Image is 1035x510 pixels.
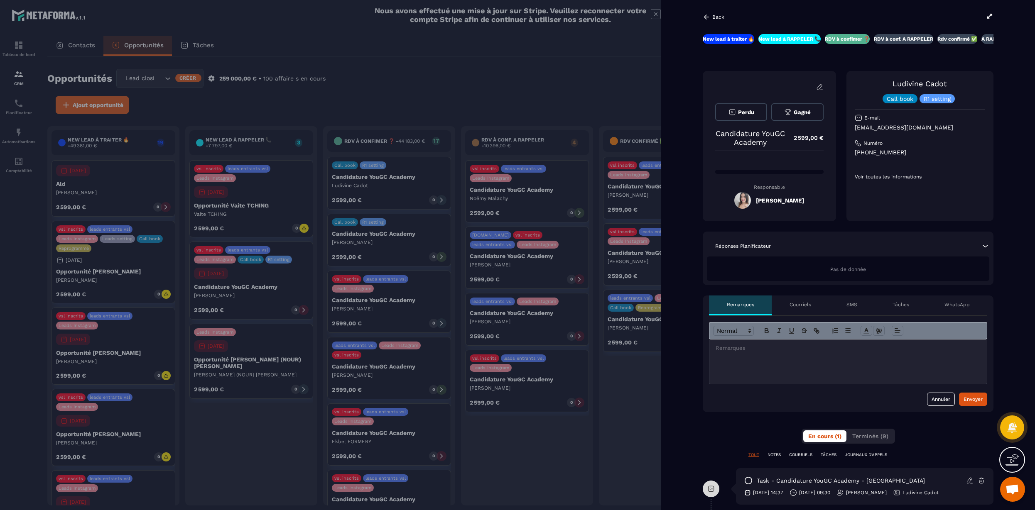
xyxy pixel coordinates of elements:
p: 2 599,00 € [785,130,824,146]
div: Envoyer [964,395,983,403]
button: Terminés (9) [847,430,893,442]
p: [PERSON_NAME] [846,489,887,496]
p: NOTES [768,452,781,458]
p: Courriels [790,301,811,308]
p: [DATE] 14:37 [753,489,783,496]
p: Candidature YouGC Academy [715,129,785,146]
p: Responsable [715,184,824,190]
p: Voir toutes les informations [855,173,985,180]
span: Pas de donnée [830,266,866,272]
a: Ouvrir le chat [1000,477,1025,502]
p: COURRIELS [789,452,812,458]
p: [PHONE_NUMBER] [855,149,985,156]
p: Réponses Planificateur [715,243,771,249]
p: task - Candidature YouGC Academy - [GEOGRAPHIC_DATA] [757,477,925,485]
p: E-mail [864,115,880,121]
p: TÂCHES [821,452,836,458]
a: Ludivine Cadot [893,79,947,88]
h5: [PERSON_NAME] [756,197,804,204]
span: En cours (1) [808,433,841,439]
p: Tâches [893,301,909,308]
button: Perdu [715,103,767,121]
p: TOUT [748,452,759,458]
p: Remarques [727,301,754,308]
p: [DATE] 09:30 [799,489,830,496]
p: [EMAIL_ADDRESS][DOMAIN_NAME] [855,124,985,132]
p: WhatsApp [944,301,970,308]
button: Envoyer [959,393,987,406]
span: Perdu [738,109,754,115]
button: Gagné [771,103,823,121]
button: En cours (1) [803,430,846,442]
p: JOURNAUX D'APPELS [845,452,887,458]
span: Terminés (9) [852,433,888,439]
button: Annuler [927,393,955,406]
p: SMS [846,301,857,308]
p: Numéro [863,140,883,146]
span: Gagné [794,109,811,115]
p: R1 setting [924,96,951,102]
p: Ludivine Cadot [903,489,939,496]
p: Call book [887,96,913,102]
